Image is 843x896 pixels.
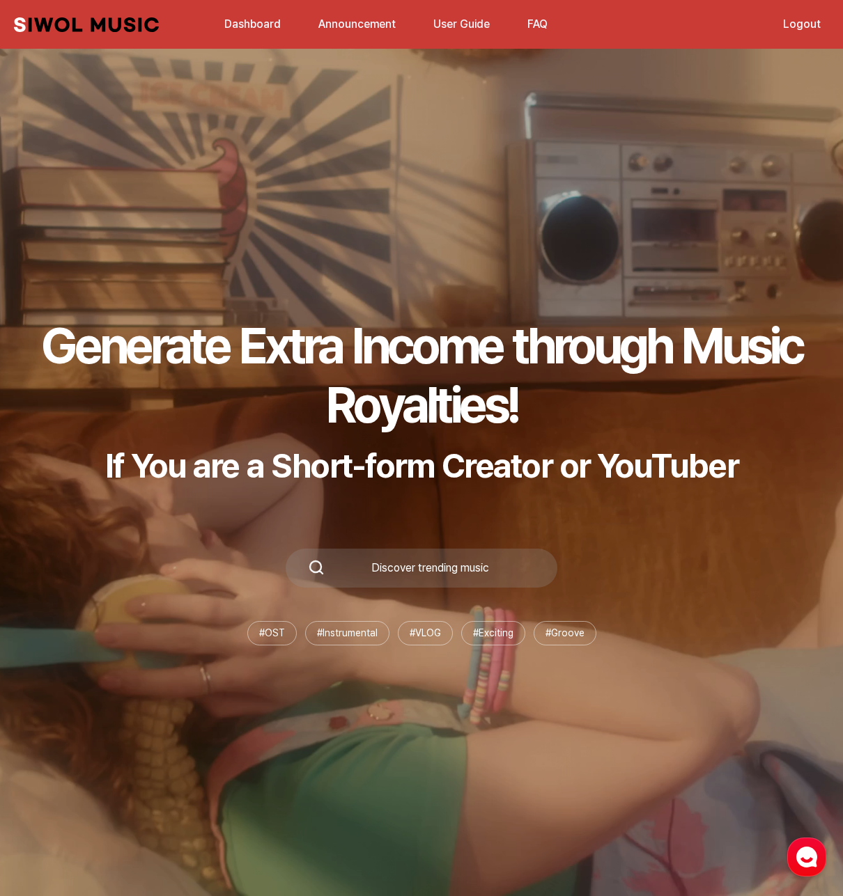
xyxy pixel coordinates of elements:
[775,9,829,39] a: Logout
[519,8,556,41] button: FAQ
[216,9,289,39] a: Dashboard
[398,621,453,645] li: # VLOG
[425,9,498,39] a: User Guide
[310,9,404,39] a: Announcement
[305,621,389,645] li: # Instrumental
[247,621,297,645] li: # OST
[461,621,525,645] li: # Exciting
[325,563,535,574] div: Discover trending music
[534,621,596,645] li: # Groove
